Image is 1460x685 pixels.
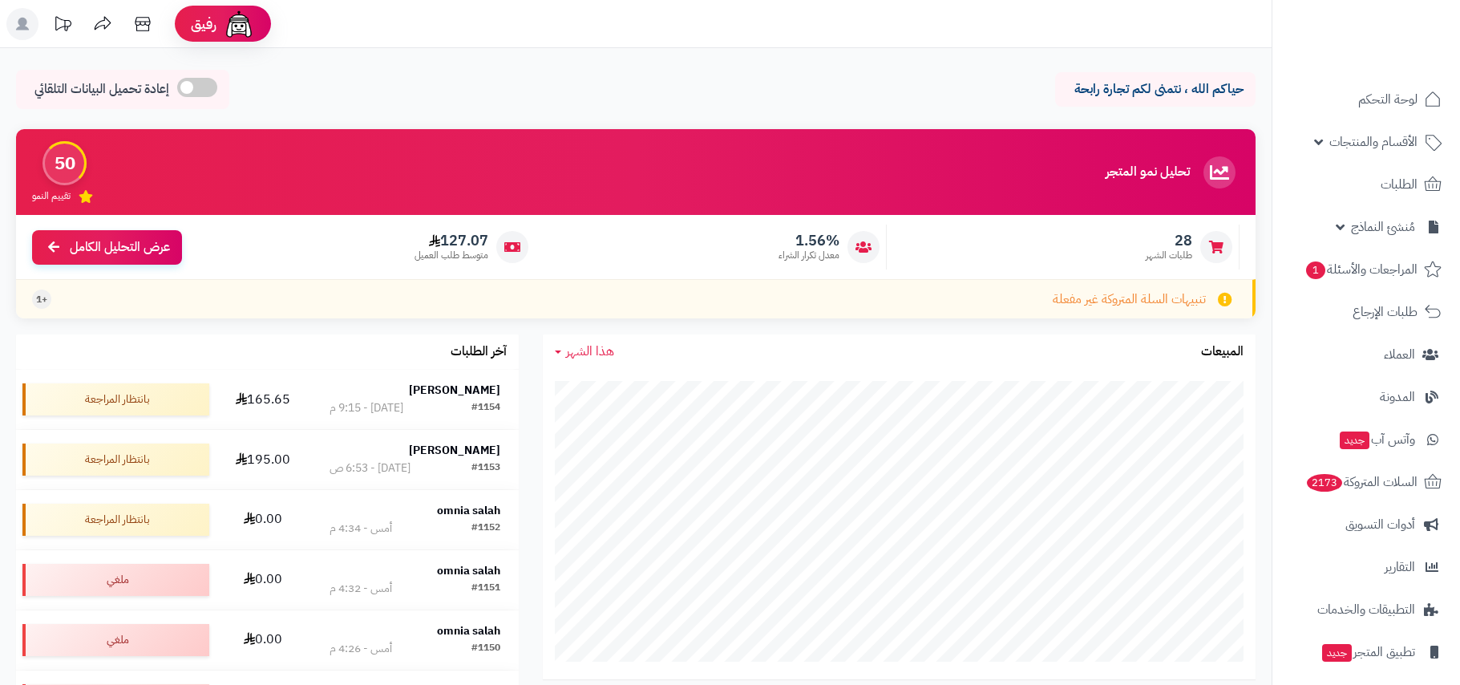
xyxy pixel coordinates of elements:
[1201,345,1244,359] h3: المبيعات
[1384,343,1415,366] span: العملاء
[216,430,311,489] td: 195.00
[1282,590,1450,629] a: التطبيقات والخدمات
[471,460,500,476] div: #1153
[471,581,500,597] div: #1151
[32,230,182,265] a: عرض التحليل الكامل
[1381,173,1418,196] span: الطلبات
[330,641,392,657] div: أمس - 4:26 م
[1106,165,1190,180] h3: تحليل نمو المتجر
[409,382,500,399] strong: [PERSON_NAME]
[566,342,614,361] span: هذا الشهر
[1304,258,1418,281] span: المراجعات والأسئلة
[22,504,209,536] div: بانتظار المراجعة
[1146,249,1192,262] span: طلبات الشهر
[1282,250,1450,289] a: المراجعات والأسئلة1
[330,521,392,537] div: أمس - 4:34 م
[1385,556,1415,578] span: التقارير
[471,641,500,657] div: #1150
[34,80,169,99] span: إعادة تحميل البيانات التلقائي
[216,610,311,670] td: 0.00
[1306,261,1325,279] span: 1
[22,624,209,656] div: ملغي
[1380,386,1415,408] span: المدونة
[1282,505,1450,544] a: أدوات التسويق
[409,442,500,459] strong: [PERSON_NAME]
[1282,463,1450,501] a: السلات المتروكة2173
[779,249,839,262] span: معدل تكرار الشراء
[1317,598,1415,621] span: التطبيقات والخدمات
[1307,474,1342,492] span: 2173
[1353,301,1418,323] span: طلبات الإرجاع
[555,342,614,361] a: هذا الشهر
[191,14,216,34] span: رفيق
[223,8,255,40] img: ai-face.png
[1345,513,1415,536] span: أدوات التسويق
[1282,633,1450,671] a: تطبيق المتجرجديد
[1282,548,1450,586] a: التقارير
[415,232,488,249] span: 127.07
[1282,420,1450,459] a: وآتس آبجديد
[437,622,500,639] strong: omnia salah
[1282,165,1450,204] a: الطلبات
[216,550,311,610] td: 0.00
[779,232,839,249] span: 1.56%
[1320,641,1415,663] span: تطبيق المتجر
[1282,293,1450,331] a: طلبات الإرجاع
[32,189,71,203] span: تقييم النمو
[36,293,47,306] span: +1
[22,444,209,476] div: بانتظار المراجعة
[1053,290,1206,309] span: تنبيهات السلة المتروكة غير مفعلة
[1282,80,1450,119] a: لوحة التحكم
[216,490,311,549] td: 0.00
[330,400,403,416] div: [DATE] - 9:15 م
[437,502,500,519] strong: omnia salah
[216,370,311,429] td: 165.65
[471,400,500,416] div: #1154
[1146,232,1192,249] span: 28
[330,581,392,597] div: أمس - 4:32 م
[1358,88,1418,111] span: لوحة التحكم
[330,460,410,476] div: [DATE] - 6:53 ص
[437,562,500,579] strong: omnia salah
[22,383,209,415] div: بانتظار المراجعة
[1305,471,1418,493] span: السلات المتروكة
[1067,80,1244,99] p: حياكم الله ، نتمنى لكم تجارة رابحة
[1282,378,1450,416] a: المدونة
[1351,216,1415,238] span: مُنشئ النماذج
[22,564,209,596] div: ملغي
[1322,644,1352,662] span: جديد
[1338,428,1415,451] span: وآتس آب
[1329,131,1418,153] span: الأقسام والمنتجات
[42,8,83,44] a: تحديثات المنصة
[415,249,488,262] span: متوسط طلب العميل
[451,345,507,359] h3: آخر الطلبات
[471,521,500,537] div: #1152
[1282,335,1450,374] a: العملاء
[1340,432,1369,449] span: جديد
[70,238,170,257] span: عرض التحليل الكامل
